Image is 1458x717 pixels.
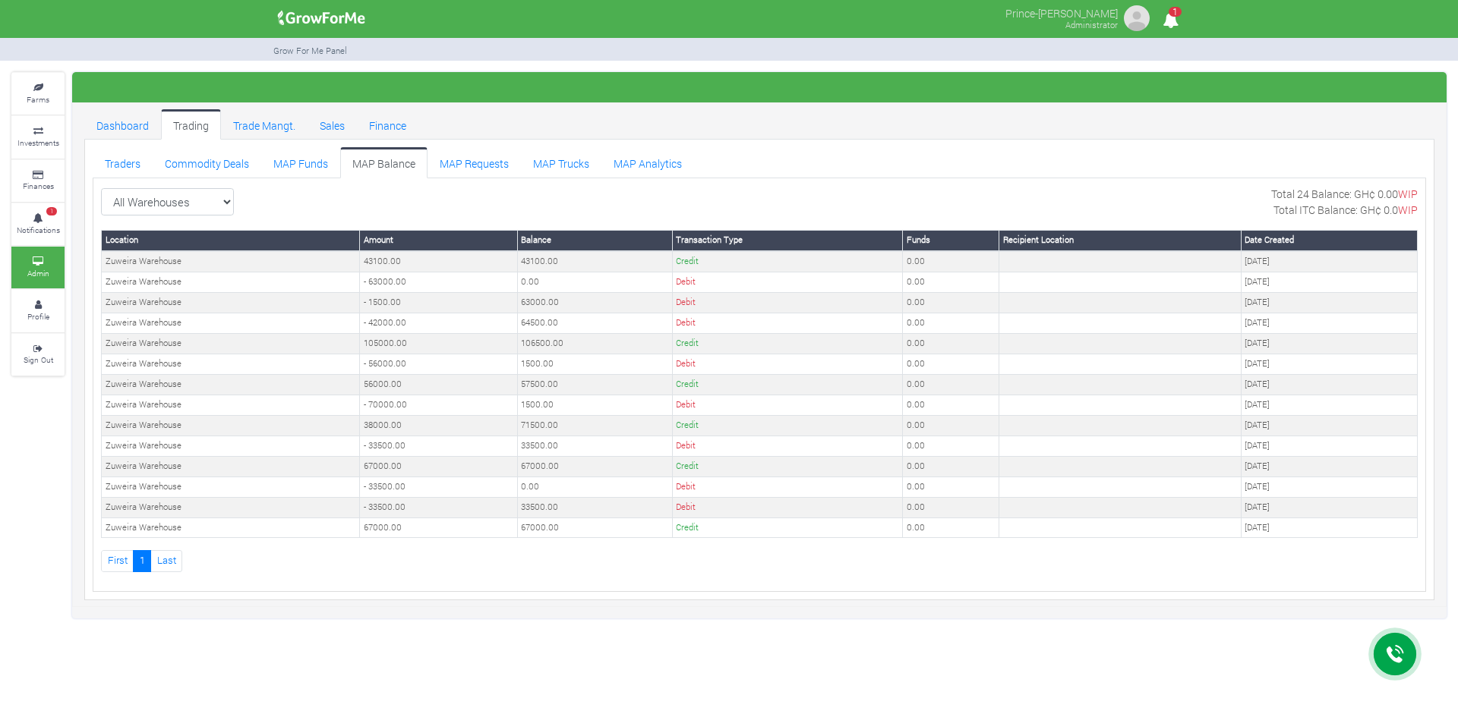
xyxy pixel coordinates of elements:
[1398,203,1418,217] span: WIP
[672,292,902,313] td: Debit
[11,247,65,288] a: Admin
[517,230,672,250] th: Balance
[23,181,54,191] small: Finances
[24,354,53,365] small: Sign Out
[1241,354,1417,374] td: [DATE]
[27,268,49,278] small: Admin
[517,517,672,538] td: 67000.00
[102,517,360,538] td: Zuweira Warehouse
[1241,395,1417,415] td: [DATE]
[11,160,65,202] a: Finances
[221,109,308,140] a: Trade Mangt.
[903,272,999,292] td: 0.00
[903,251,999,272] td: 0.00
[11,290,65,332] a: Profile
[360,333,517,354] td: 105000.00
[360,517,517,538] td: 67000.00
[93,147,153,178] a: Traders
[102,272,360,292] td: Zuweira Warehouse
[161,109,221,140] a: Trading
[521,147,601,178] a: MAP Trucks
[672,476,902,497] td: Debit
[517,292,672,313] td: 63000.00
[101,550,1418,572] nav: Page Navigation
[1241,497,1417,517] td: [DATE]
[517,374,672,395] td: 57500.00
[1005,3,1118,21] p: Prince-[PERSON_NAME]
[1065,19,1118,30] small: Administrator
[672,333,902,354] td: Credit
[903,354,999,374] td: 0.00
[340,147,428,178] a: MAP Balance
[84,109,161,140] a: Dashboard
[360,395,517,415] td: - 70000.00
[903,374,999,395] td: 0.00
[17,137,59,148] small: Investments
[517,272,672,292] td: 0.00
[903,333,999,354] td: 0.00
[1241,251,1417,272] td: [DATE]
[517,313,672,333] td: 64500.00
[261,147,340,178] a: MAP Funds
[27,94,49,105] small: Farms
[1241,476,1417,497] td: [DATE]
[903,395,999,415] td: 0.00
[102,456,360,476] td: Zuweira Warehouse
[273,3,371,33] img: growforme image
[1241,313,1417,333] td: [DATE]
[517,436,672,456] td: 33500.00
[1241,436,1417,456] td: [DATE]
[102,497,360,517] td: Zuweira Warehouse
[672,272,902,292] td: Debit
[517,354,672,374] td: 1500.00
[102,251,360,272] td: Zuweira Warehouse
[672,395,902,415] td: Debit
[672,354,902,374] td: Debit
[273,45,347,56] small: Grow For Me Panel
[672,497,902,517] td: Debit
[1241,230,1417,250] th: Date Created
[360,374,517,395] td: 56000.00
[11,116,65,158] a: Investments
[903,517,999,538] td: 0.00
[428,147,521,178] a: MAP Requests
[360,415,517,436] td: 38000.00
[360,251,517,272] td: 43100.00
[102,415,360,436] td: Zuweira Warehouse
[517,395,672,415] td: 1500.00
[102,313,360,333] td: Zuweira Warehouse
[903,456,999,476] td: 0.00
[672,313,902,333] td: Debit
[601,147,694,178] a: MAP Analytics
[1271,186,1418,202] p: Total 24 Balance: GH¢ 0.00
[903,292,999,313] td: 0.00
[46,207,57,216] span: 1
[672,230,902,250] th: Transaction Type
[360,456,517,476] td: 67000.00
[517,456,672,476] td: 67000.00
[1156,3,1185,37] i: Notifications
[672,456,902,476] td: Credit
[517,415,672,436] td: 71500.00
[1169,7,1182,17] span: 1
[1156,14,1185,29] a: 1
[672,374,902,395] td: Credit
[672,251,902,272] td: Credit
[360,436,517,456] td: - 33500.00
[999,230,1242,250] th: Recipient Location
[357,109,418,140] a: Finance
[672,436,902,456] td: Debit
[1241,517,1417,538] td: [DATE]
[360,272,517,292] td: - 63000.00
[17,225,60,235] small: Notifications
[102,230,360,250] th: Location
[1241,456,1417,476] td: [DATE]
[27,311,49,322] small: Profile
[150,550,182,572] a: Last
[1241,272,1417,292] td: [DATE]
[102,436,360,456] td: Zuweira Warehouse
[1241,415,1417,436] td: [DATE]
[360,476,517,497] td: - 33500.00
[360,497,517,517] td: - 33500.00
[102,333,360,354] td: Zuweira Warehouse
